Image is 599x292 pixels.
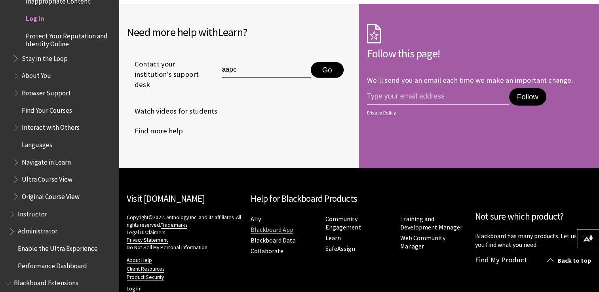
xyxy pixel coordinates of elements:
[218,25,243,39] span: Learn
[22,173,72,184] span: Ultra Course View
[367,110,589,116] a: Privacy Policy
[14,277,78,287] span: Blackboard Extensions
[22,86,71,97] span: Browser Support
[127,24,351,40] h2: Need more help with ?
[127,244,207,251] a: Do Not Sell My Personal Information
[541,253,599,268] a: Back to top
[127,237,168,244] a: Privacy Statement
[127,265,164,273] a: Client Resources
[251,215,261,223] a: Ally
[127,105,217,117] a: Watch videos for students
[22,52,68,63] span: Stay in the Loop
[26,12,44,23] span: Log in
[367,24,381,44] img: Subscription Icon
[475,210,591,224] h2: Not sure which product?
[325,234,341,242] a: Learn
[22,138,52,149] span: Languages
[18,259,87,270] span: Performance Dashboard
[325,215,361,231] a: Community Engagement
[251,247,283,255] a: Collaborate
[127,214,243,251] p: Copyright©2022. Anthology Inc. and its affiliates. All rights reserved.
[22,121,80,132] span: Interact with Others
[367,45,591,62] h2: Follow this page!
[400,234,445,250] a: Web Community Manager
[18,242,98,252] span: Enable the Ultra Experience
[475,231,591,249] p: Blackboard has many products. Let us help you find what you need.
[22,104,72,114] span: Find Your Courses
[475,255,527,264] a: Find My Product
[367,76,573,85] p: We'll send you an email each time we make an important change.
[22,69,51,80] span: About You
[18,225,57,235] span: Administrator
[127,193,205,204] a: Visit [DOMAIN_NAME]
[251,236,296,245] a: Blackboard Data
[509,88,546,106] button: Follow
[161,222,187,229] a: Trademarks
[251,192,467,206] h2: Help for Blackboard Products
[325,245,355,253] a: SafeAssign
[26,29,113,48] span: Protect Your Reputation and Identity Online
[311,62,344,78] button: Go
[18,207,47,218] span: Instructor
[127,257,152,264] a: About Help
[127,229,165,236] a: Legal Disclaimers
[22,155,71,166] span: Navigate in Learn
[127,59,204,90] span: Contact your institution's support desk
[22,190,80,201] span: Original Course View
[127,125,183,137] a: Find more help
[400,215,462,231] a: Training and Development Manager
[251,226,293,234] a: Blackboard App
[127,274,164,281] a: Product Security
[367,88,509,105] input: email address
[222,62,311,78] input: Type institution name to get support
